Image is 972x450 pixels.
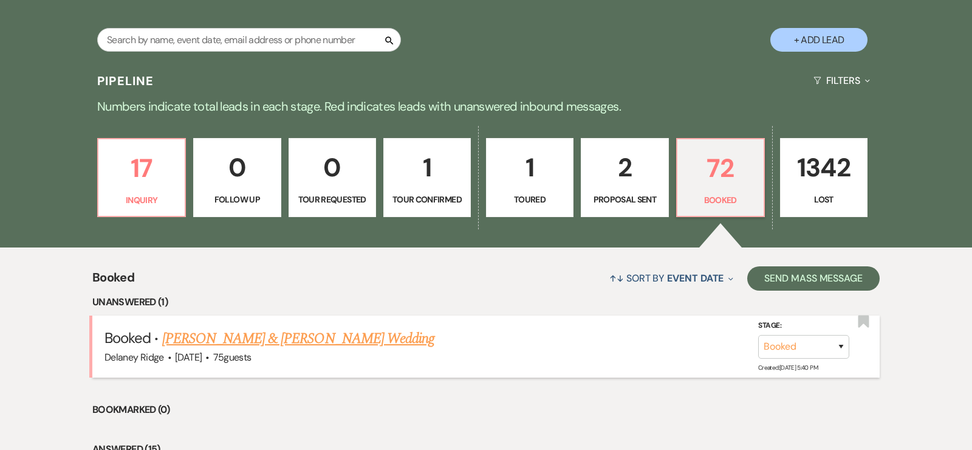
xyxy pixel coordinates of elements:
[747,266,880,291] button: Send Mass Message
[296,193,368,206] p: Tour Requested
[104,351,164,364] span: Delaney Ridge
[296,147,368,188] p: 0
[685,193,756,207] p: Booked
[97,138,186,217] a: 17Inquiry
[676,138,765,217] a: 72Booked
[494,147,566,188] p: 1
[213,351,252,364] span: 75 guests
[104,328,151,347] span: Booked
[175,351,202,364] span: [DATE]
[780,138,868,217] a: 1342Lost
[92,402,880,418] li: Bookmarked (0)
[92,268,134,294] span: Booked
[758,319,849,333] label: Stage:
[97,28,401,52] input: Search by name, event date, email address or phone number
[581,138,668,217] a: 2Proposal Sent
[609,272,624,285] span: ↑↓
[758,363,818,371] span: Created: [DATE] 5:40 PM
[788,193,860,206] p: Lost
[604,262,738,294] button: Sort By Event Date
[589,193,660,206] p: Proposal Sent
[49,97,923,116] p: Numbers indicate total leads in each stage. Red indicates leads with unanswered inbound messages.
[391,147,463,188] p: 1
[788,147,860,188] p: 1342
[391,193,463,206] p: Tour Confirmed
[106,148,177,189] p: 17
[162,328,434,350] a: [PERSON_NAME] & [PERSON_NAME] Wedding
[494,193,566,206] p: Toured
[809,64,875,97] button: Filters
[383,138,471,217] a: 1Tour Confirmed
[770,28,868,52] button: + Add Lead
[193,138,281,217] a: 0Follow Up
[667,272,724,285] span: Event Date
[589,147,660,188] p: 2
[289,138,376,217] a: 0Tour Requested
[106,193,177,207] p: Inquiry
[201,147,273,188] p: 0
[486,138,573,217] a: 1Toured
[685,148,756,189] p: 72
[201,193,273,206] p: Follow Up
[97,72,154,89] h3: Pipeline
[92,294,880,310] li: Unanswered (1)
